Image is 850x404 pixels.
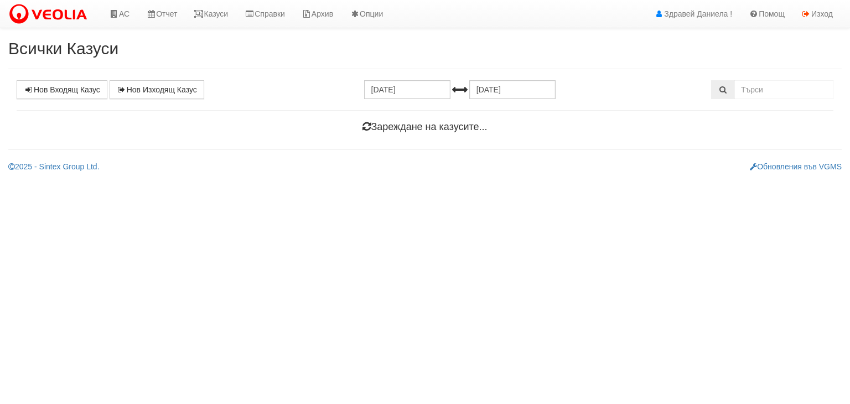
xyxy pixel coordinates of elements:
[17,122,833,133] h4: Зареждане на казусите...
[750,162,842,171] a: Обновления във VGMS
[8,162,100,171] a: 2025 - Sintex Group Ltd.
[8,3,92,26] img: VeoliaLogo.png
[8,39,842,58] h2: Всички Казуси
[17,80,107,99] a: Нов Входящ Казус
[734,80,833,99] input: Търсене по Идентификатор, Бл/Вх/Ап, Тип, Описание, Моб. Номер, Имейл, Файл, Коментар,
[110,80,204,99] a: Нов Изходящ Казус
